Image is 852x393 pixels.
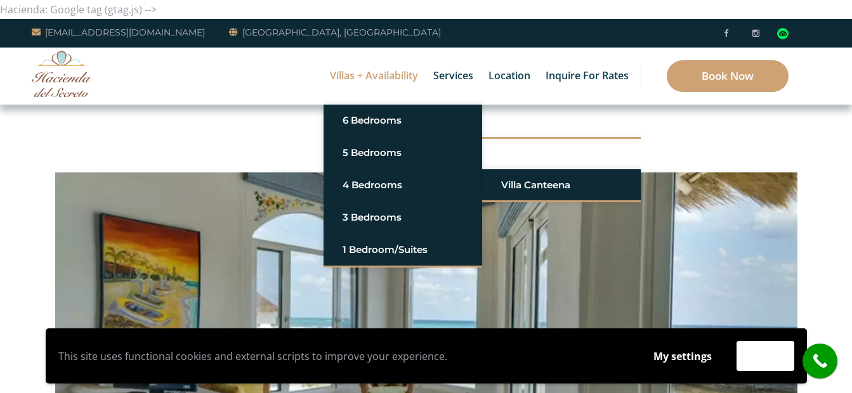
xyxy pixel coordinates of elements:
[803,344,837,378] a: call
[343,141,463,164] a: 5 Bedrooms
[641,342,724,371] button: My settings
[667,60,789,92] a: Book Now
[737,341,794,371] button: Accept
[229,25,441,40] a: [GEOGRAPHIC_DATA], [GEOGRAPHIC_DATA]
[343,174,463,196] a: 4 Bedrooms
[58,347,629,366] p: This site uses functional cookies and external scripts to improve your experience.
[427,48,480,105] a: Services
[806,347,834,375] i: call
[482,48,537,105] a: Location
[777,28,789,39] div: Read traveler reviews on Tripadvisor
[324,48,424,105] a: Villas + Availability
[343,238,463,261] a: 1 Bedroom/Suites
[32,51,92,97] img: Awesome Logo
[32,25,205,40] a: [EMAIL_ADDRESS][DOMAIN_NAME]
[501,174,622,196] a: Villa Canteena
[777,28,789,39] img: Tripadvisor_logomark.svg
[343,109,463,132] a: 6 Bedrooms
[343,206,463,229] a: 3 Bedrooms
[539,48,635,105] a: Inquire for Rates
